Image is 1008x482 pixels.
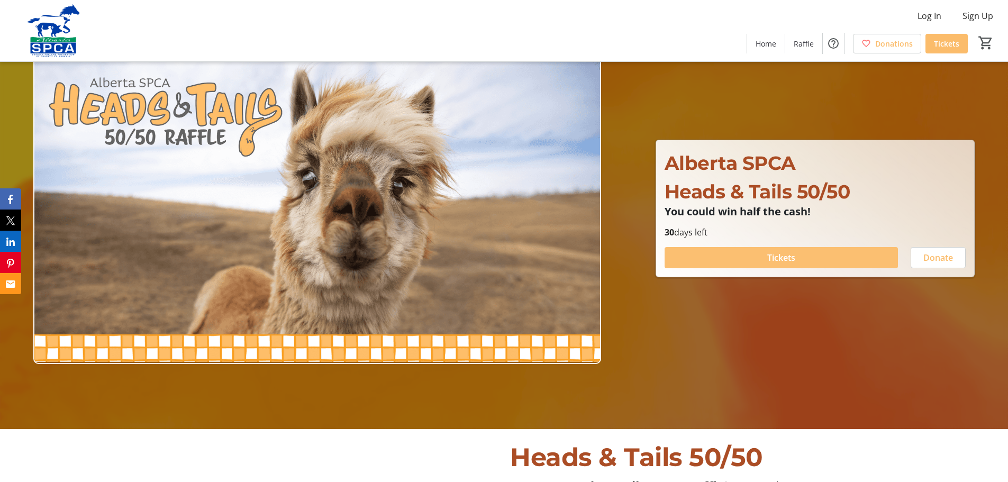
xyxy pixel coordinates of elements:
[962,10,993,22] span: Sign Up
[823,33,844,54] button: Help
[794,38,814,49] span: Raffle
[767,251,795,264] span: Tickets
[976,33,995,52] button: Cart
[665,247,898,268] button: Tickets
[934,38,959,49] span: Tickets
[911,247,966,268] button: Donate
[6,4,101,57] img: Alberta SPCA's Logo
[756,38,776,49] span: Home
[665,226,966,239] p: days left
[925,34,968,53] a: Tickets
[33,44,601,364] img: Campaign CTA Media Photo
[918,10,941,22] span: Log In
[665,180,850,203] span: Heads & Tails 50/50
[853,34,921,53] a: Donations
[665,151,796,175] span: Alberta SPCA
[665,226,674,238] span: 30
[510,442,763,472] span: Heads & Tails 50/50
[909,7,950,24] button: Log In
[875,38,913,49] span: Donations
[665,206,966,217] p: You could win half the cash!
[747,34,785,53] a: Home
[923,251,953,264] span: Donate
[954,7,1002,24] button: Sign Up
[785,34,822,53] a: Raffle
